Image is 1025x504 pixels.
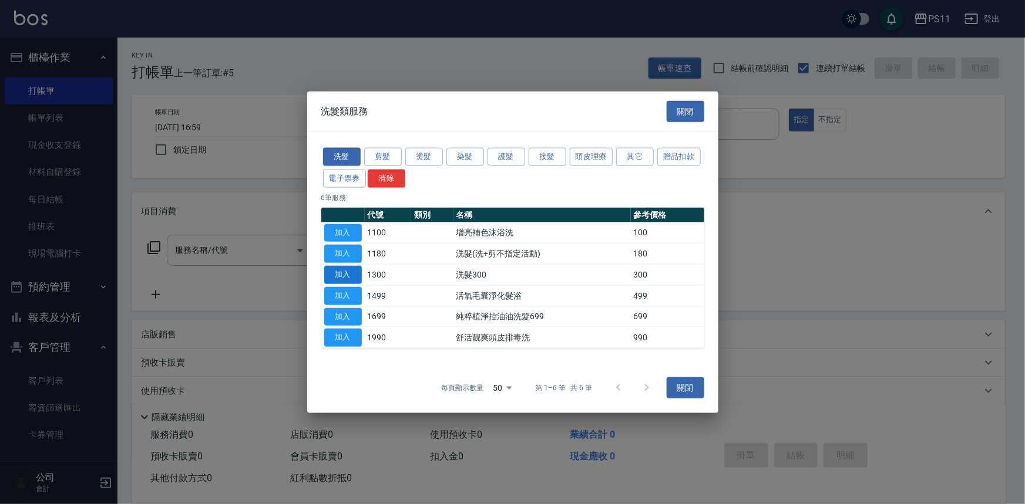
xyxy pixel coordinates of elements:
[324,224,362,242] button: 加入
[323,148,361,166] button: 洗髮
[631,306,704,327] td: 699
[365,285,411,306] td: 1499
[631,207,704,222] th: 參考價格
[323,169,367,187] button: 電子票券
[365,207,411,222] th: 代號
[453,243,631,264] td: 洗髮(洗+剪不指定活動)
[324,329,362,347] button: 加入
[411,207,453,222] th: 類別
[441,383,483,393] p: 每頁顯示數量
[631,285,704,306] td: 499
[324,245,362,263] button: 加入
[616,148,654,166] button: 其它
[667,377,704,399] button: 關閉
[365,222,411,243] td: 1100
[324,307,362,326] button: 加入
[453,264,631,285] td: 洗髮300
[657,148,701,166] button: 贈品扣款
[364,148,402,166] button: 剪髮
[324,286,362,305] button: 加入
[365,264,411,285] td: 1300
[321,192,704,202] p: 6 筆服務
[453,306,631,327] td: 純粹植淨控油油洗髮699
[446,148,484,166] button: 染髮
[368,169,405,187] button: 清除
[405,148,443,166] button: 燙髮
[365,243,411,264] td: 1180
[453,222,631,243] td: 增亮補色沫浴洗
[365,306,411,327] td: 1699
[631,243,704,264] td: 180
[631,327,704,348] td: 990
[453,207,631,222] th: 名稱
[631,264,704,285] td: 300
[324,266,362,284] button: 加入
[570,148,613,166] button: 頭皮理療
[453,285,631,306] td: 活氧毛囊淨化髮浴
[631,222,704,243] td: 100
[488,148,525,166] button: 護髮
[535,383,592,393] p: 第 1–6 筆 共 6 筆
[667,100,704,122] button: 關閉
[488,372,516,404] div: 50
[321,105,368,117] span: 洗髮類服務
[365,327,411,348] td: 1990
[453,327,631,348] td: 舒活靓爽頭皮排毒洗
[529,148,566,166] button: 接髮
